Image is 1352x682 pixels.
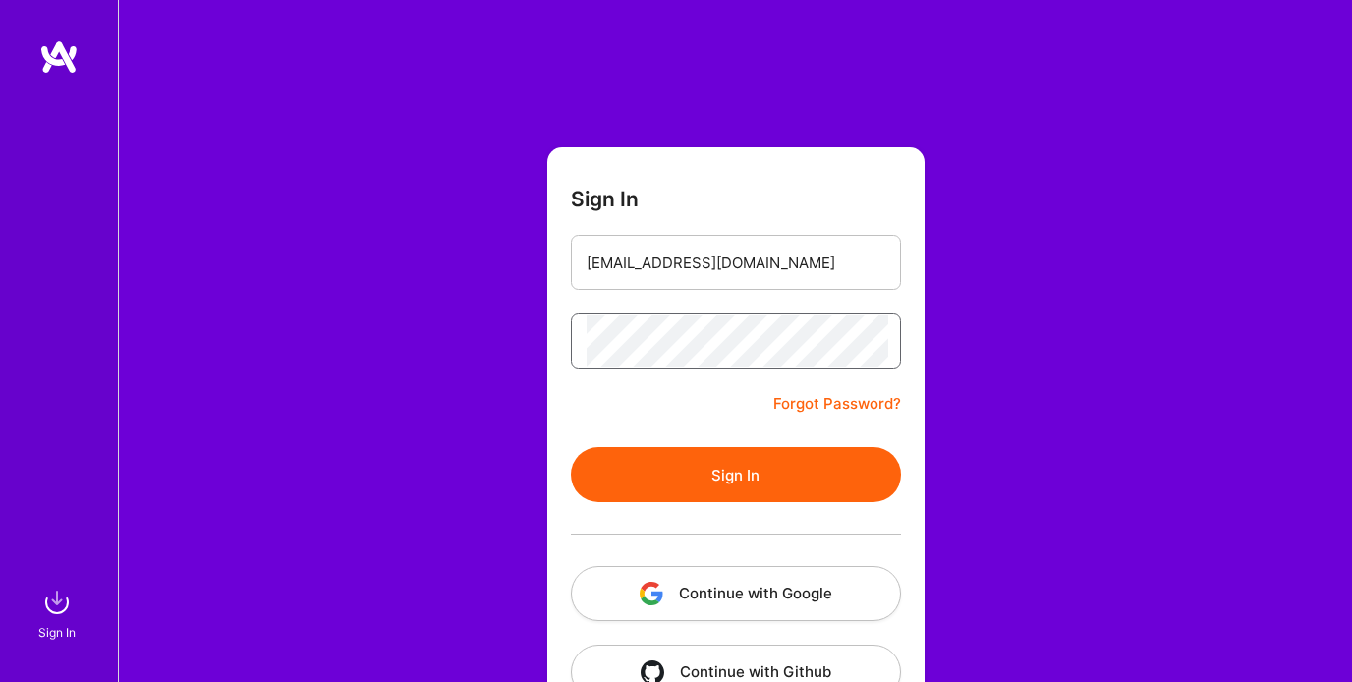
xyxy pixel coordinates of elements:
[571,187,639,211] h3: Sign In
[571,447,901,502] button: Sign In
[571,566,901,621] button: Continue with Google
[38,622,76,643] div: Sign In
[39,39,79,75] img: logo
[773,392,901,416] a: Forgot Password?
[587,238,885,288] input: Email...
[41,583,77,643] a: sign inSign In
[640,582,663,605] img: icon
[37,583,77,622] img: sign in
